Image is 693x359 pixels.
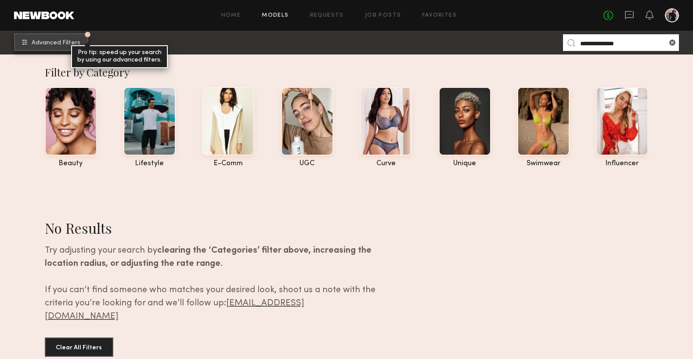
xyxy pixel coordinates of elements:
button: Advanced Filters [14,33,88,51]
a: Favorites [422,13,457,18]
div: curve [360,160,412,167]
div: Try adjusting your search by . If you can’t find someone who matches your desired look, shoot us ... [45,244,375,323]
button: Clear All Filters [45,337,113,357]
a: Job Posts [365,13,401,18]
div: beauty [45,160,97,167]
span: Advanced Filters [32,40,80,46]
div: lifestyle [123,160,176,167]
a: Models [262,13,289,18]
div: e-comm [202,160,254,167]
a: Requests [310,13,344,18]
div: No Results [45,218,375,237]
div: influencer [596,160,648,167]
div: Pro tip: speed up your search by using our advanced filters. [71,45,168,68]
a: Home [221,13,241,18]
b: clearing the ‘Categories’ filter above, increasing the location radius, or adjusting the rate range [45,247,372,268]
div: Filter by Category [45,65,649,79]
div: unique [439,160,491,167]
div: UGC [281,160,333,167]
div: swimwear [517,160,570,167]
